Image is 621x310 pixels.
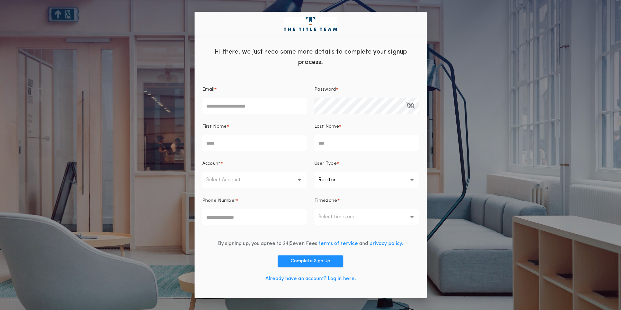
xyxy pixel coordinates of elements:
[202,172,307,188] button: Select Account
[202,98,307,114] input: Email*
[265,276,356,281] a: Already have an account? Log in here.
[314,135,419,151] input: Last Name*
[318,176,346,184] p: Realtor
[284,17,337,31] img: logo
[369,241,403,246] a: privacy policy.
[314,123,339,130] p: Last Name
[406,98,414,114] button: Password*
[314,161,337,167] p: User Type
[202,198,236,204] p: Phone Number
[206,176,251,184] p: Select Account
[314,86,336,93] p: Password
[195,42,427,71] div: Hi there, we just need some more details to complete your signup process.
[314,209,419,225] button: Select timezone
[202,86,215,93] p: Email
[278,255,343,267] button: Complete Sign Up
[314,172,419,188] button: Realtor
[202,135,307,151] input: First Name*
[319,241,358,246] a: terms of service
[218,240,403,248] div: By signing up, you agree to 24|Seven Fees and
[202,209,307,225] input: Phone Number*
[318,213,366,221] p: Select timezone
[314,98,419,114] input: Password*
[202,123,227,130] p: First Name
[314,198,337,204] p: Timezone
[202,161,221,167] p: Account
